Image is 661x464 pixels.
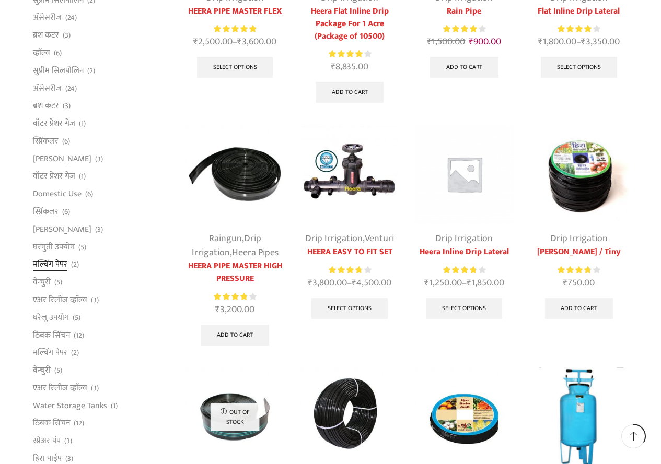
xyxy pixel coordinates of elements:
img: Tiny Drip Lateral [529,125,628,223]
span: (5) [73,313,80,323]
div: Rated 4.13 out of 5 [443,23,485,34]
span: Rated out of 5 [558,23,592,34]
div: Rated 5.00 out of 5 [214,23,256,34]
span: – [300,276,399,290]
a: वॉटर प्रेशर गेज [33,115,75,133]
a: Flat Inline Drip Lateral [529,5,628,18]
span: – [529,35,628,49]
a: Drip Irrigation [435,231,493,246]
span: (3) [95,154,103,164]
div: , , [185,232,284,260]
img: Heera Flex Pipe [185,125,284,223]
a: Add to cart: “HEERA PIPE MASTER HIGH PRESSURE” [201,325,269,346]
div: Rated 3.80 out of 5 [558,265,600,276]
a: Select options for “HEERA PIPE MASTER FLEX” [197,57,273,78]
div: Rated 4.00 out of 5 [558,23,600,34]
span: (3) [65,454,73,464]
span: Rated out of 5 [329,265,361,276]
span: Rated out of 5 [214,291,247,302]
span: (24) [65,84,77,94]
img: Heera Easy To Fit Set [300,125,399,223]
bdi: 3,600.00 [237,34,276,50]
bdi: 750.00 [563,275,595,291]
a: Heera Flat Inline Drip Package For 1 Acre (Package of 10500) [300,5,399,43]
a: Select options for “Flat Inline Drip Lateral” [541,57,617,78]
span: (2) [71,259,79,270]
span: (1) [111,401,118,411]
a: [PERSON_NAME] / Tiny [529,246,628,258]
span: ₹ [563,275,567,291]
div: Rated 3.86 out of 5 [214,291,256,302]
a: ब्रश कटर [33,97,59,115]
div: Rated 3.81 out of 5 [443,265,485,276]
a: Select options for “HEERA EASY TO FIT SET” [311,298,388,319]
span: Rated out of 5 [443,265,476,276]
span: (3) [63,101,71,111]
div: Rated 4.21 out of 5 [329,49,371,60]
a: Raingun [209,231,242,246]
a: स्प्रिंकलर [33,203,59,221]
a: Add to cart: “Heera Flat Inline Drip Package For 1 Acre (Package of 10500)” [316,82,384,103]
span: (3) [91,383,99,394]
bdi: 8,835.00 [331,59,368,75]
span: Rated out of 5 [214,23,256,34]
span: ₹ [237,34,242,50]
a: स्प्रिंकलर [33,132,59,150]
a: वॉटर प्रेशर गेज [33,168,75,185]
a: HEERA PIPE MASTER HIGH PRESSURE [185,260,284,285]
a: Rain Pipe [415,5,514,18]
bdi: 3,200.00 [215,302,254,317]
span: ₹ [469,34,473,50]
a: [PERSON_NAME] [33,150,91,168]
a: ठिबक सिंचन [33,326,70,344]
a: Add to cart: “Rain Pipe” [430,57,498,78]
a: Drip Irrigation [550,231,608,246]
a: Domestic Use [33,185,82,203]
span: (6) [62,136,70,147]
span: ₹ [331,59,335,75]
a: Venturi [365,231,394,246]
span: Rated out of 5 [329,49,364,60]
a: घरेलू उपयोग [33,308,69,326]
p: Out of stock [210,403,260,431]
a: Select options for “Heera Inline Drip Lateral” [426,298,503,319]
span: (1) [79,118,86,129]
bdi: 1,250.00 [424,275,462,291]
a: Heera Inline Drip Lateral [415,246,514,258]
a: Drip Irrigation [192,231,261,260]
span: (3) [91,295,99,305]
a: एअर रिलीज व्हाॅल्व [33,379,87,397]
a: मल्चिंग पेपर [33,256,67,273]
bdi: 1,850.00 [467,275,504,291]
span: (6) [85,189,93,199]
span: (5) [54,277,62,288]
bdi: 3,350.00 [581,34,620,50]
bdi: 3,800.00 [308,275,347,291]
span: Rated out of 5 [558,265,590,276]
span: (24) [65,13,77,23]
span: – [415,276,514,290]
span: ₹ [215,302,220,317]
a: Water Storage Tanks [33,397,107,414]
a: वेन्चुरी [33,362,51,379]
span: ₹ [424,275,429,291]
a: Heera Pipes [232,245,279,260]
span: Rated out of 5 [443,23,478,34]
bdi: 4,500.00 [352,275,391,291]
span: (3) [63,30,71,41]
span: ₹ [352,275,356,291]
span: ₹ [308,275,312,291]
a: [PERSON_NAME] [33,220,91,238]
bdi: 900.00 [469,34,501,50]
a: स्प्रेअर पंप [33,432,61,450]
img: Placeholder [415,125,514,223]
span: (6) [54,48,62,58]
span: (6) [62,207,70,217]
a: मल्चिंग पेपर [33,344,67,362]
a: वेन्चुरी [33,273,51,291]
bdi: 2,500.00 [193,34,233,50]
a: HEERA EASY TO FIT SET [300,246,399,258]
bdi: 1,800.00 [538,34,576,50]
a: घरगुती उपयोग [33,238,75,256]
span: (12) [74,418,84,429]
